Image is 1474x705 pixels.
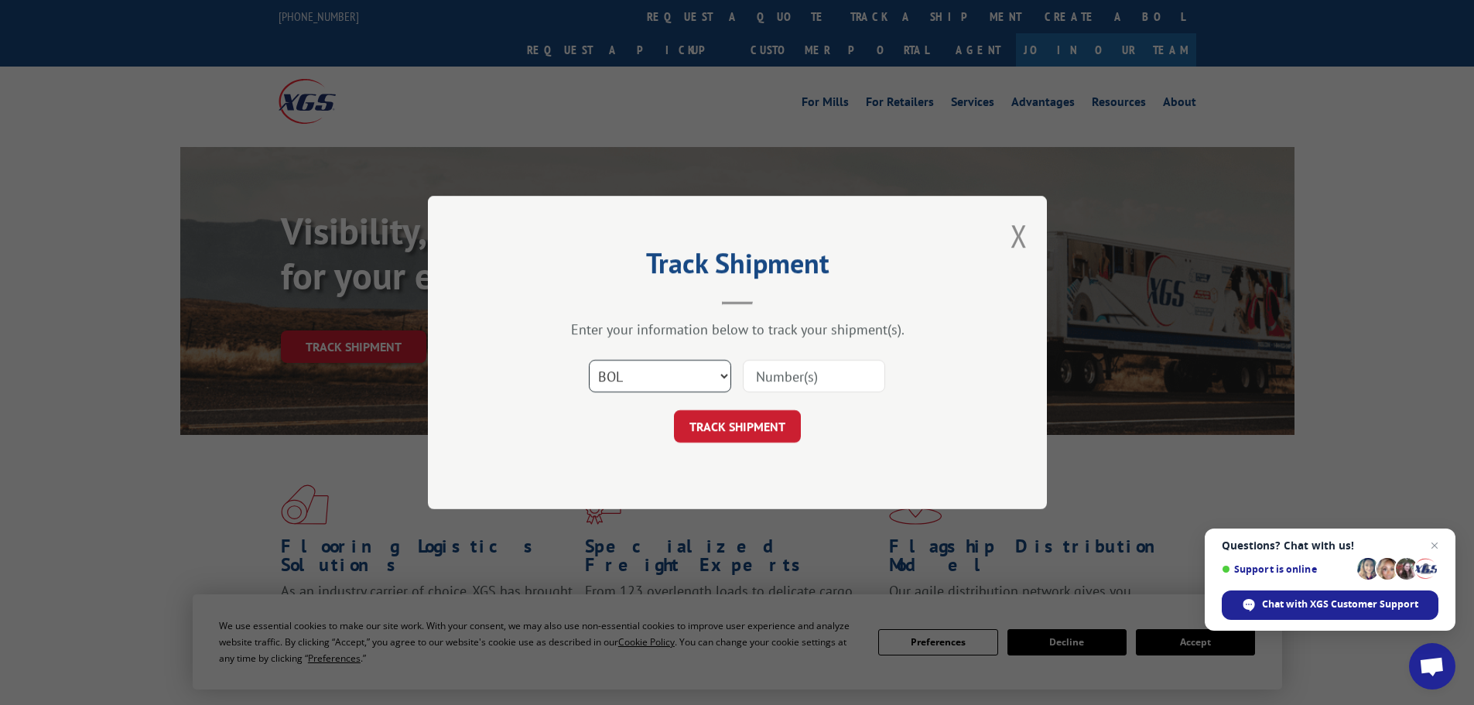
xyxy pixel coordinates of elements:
[1011,215,1028,256] button: Close modal
[1222,539,1438,552] span: Questions? Chat with us!
[1409,643,1455,690] div: Open chat
[1262,597,1418,611] span: Chat with XGS Customer Support
[674,410,801,443] button: TRACK SHIPMENT
[505,252,970,282] h2: Track Shipment
[1425,536,1444,555] span: Close chat
[1222,563,1352,575] span: Support is online
[743,360,885,392] input: Number(s)
[505,320,970,338] div: Enter your information below to track your shipment(s).
[1222,590,1438,620] div: Chat with XGS Customer Support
